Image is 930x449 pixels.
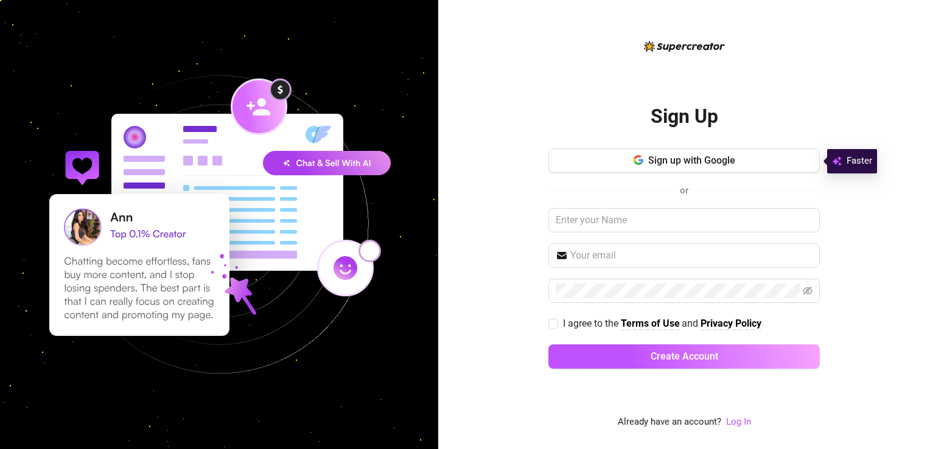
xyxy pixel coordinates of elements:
img: logo-BBDzfeDw.svg [644,41,725,52]
a: Privacy Policy [701,318,761,330]
a: Terms of Use [621,318,680,330]
input: Enter your Name [548,208,820,232]
img: signup-background-D0MIrEPF.svg [9,14,430,435]
span: Already have an account? [618,415,721,430]
button: Sign up with Google [548,148,820,173]
span: or [680,185,688,196]
strong: Privacy Policy [701,318,761,329]
span: eye-invisible [803,286,813,296]
span: I agree to the [563,318,621,329]
span: Create Account [651,350,718,362]
span: and [682,318,701,329]
h2: Sign Up [651,104,718,129]
a: Log In [726,415,751,430]
strong: Terms of Use [621,318,680,329]
span: Sign up with Google [648,155,735,166]
span: Faster [847,154,872,169]
a: Log In [726,416,751,427]
img: svg%3e [832,154,842,169]
input: Your email [570,248,813,263]
button: Create Account [548,344,820,369]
